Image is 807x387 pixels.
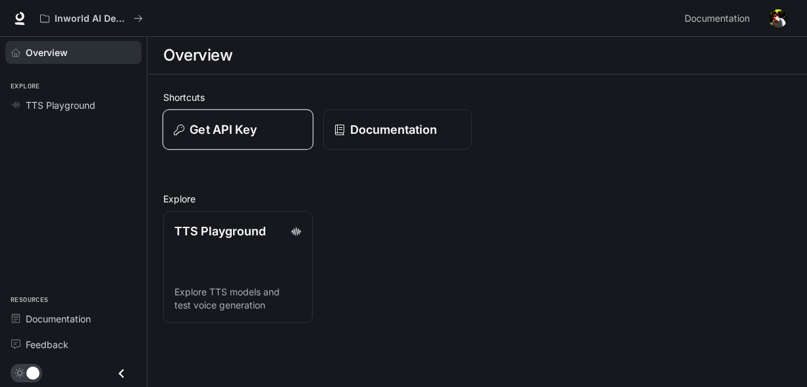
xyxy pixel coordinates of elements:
a: Feedback [5,333,142,356]
img: User avatar [769,9,787,28]
p: Inworld AI Demos [55,13,128,24]
h2: Shortcuts [163,90,791,104]
button: User avatar [765,5,791,32]
p: Documentation [350,121,437,138]
a: Documentation [679,5,760,32]
h2: Explore [163,192,791,206]
button: Get API Key [163,109,313,150]
a: Documentation [323,109,473,150]
a: Documentation [5,307,142,330]
a: TTS Playground [5,94,142,117]
p: Get API Key [190,121,257,138]
span: Documentation [26,312,91,326]
a: TTS PlaygroundExplore TTS models and test voice generation [163,211,313,323]
a: Overview [5,41,142,64]
span: TTS Playground [26,98,95,112]
p: Explore TTS models and test voice generation [174,285,301,312]
span: Feedback [26,338,68,351]
button: Close drawer [107,360,136,387]
span: Overview [26,45,68,59]
p: TTS Playground [174,222,266,240]
span: Documentation [685,11,750,27]
span: Dark mode toggle [26,365,39,380]
button: All workspaces [34,5,149,32]
h1: Overview [163,42,232,69]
